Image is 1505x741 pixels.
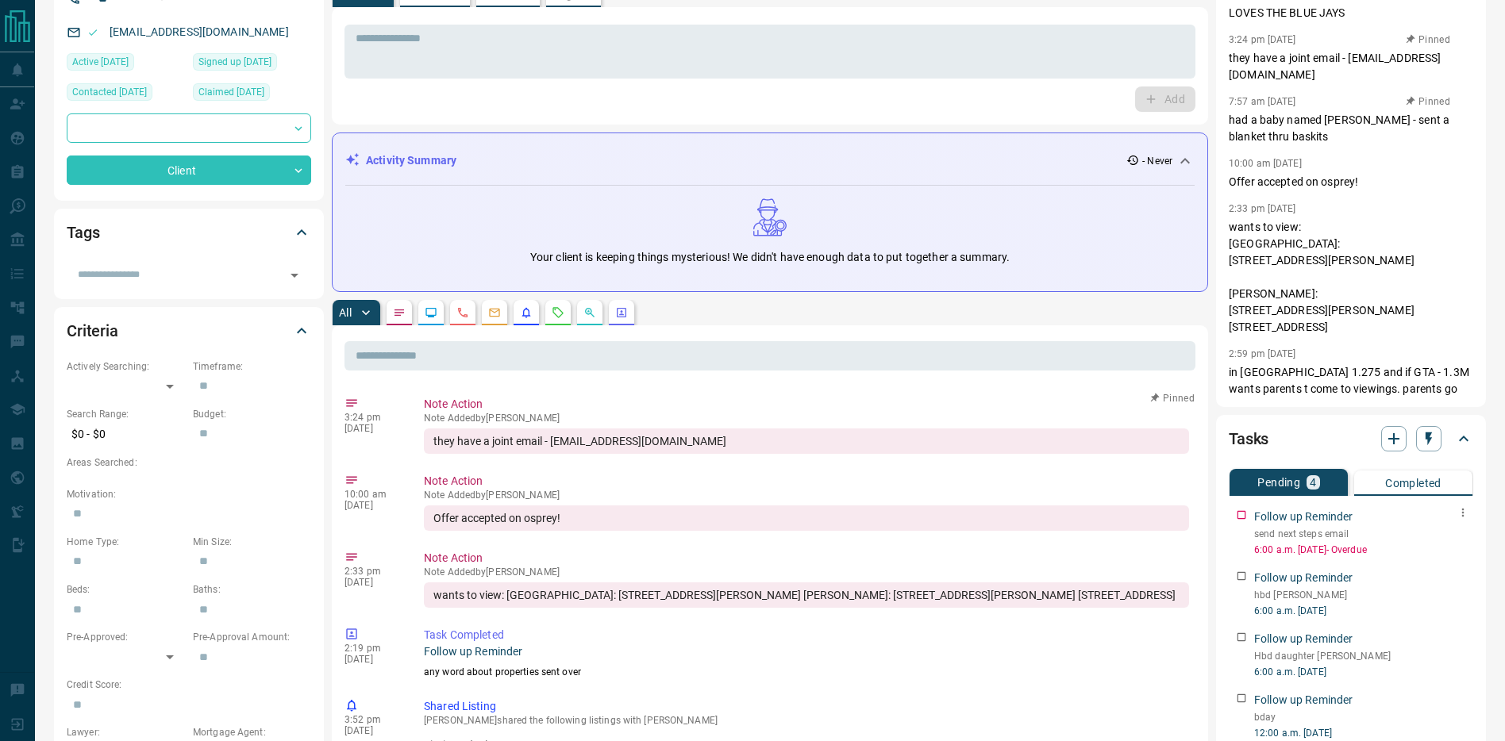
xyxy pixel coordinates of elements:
p: Mortgage Agent: [193,725,311,739]
div: Offer accepted on osprey! [424,505,1189,531]
p: Follow up Reminder [1254,570,1353,586]
p: Actively Searching: [67,359,185,374]
p: 6:00 a.m. [DATE] [1254,665,1473,679]
p: send next steps email [1254,527,1473,541]
p: Beds: [67,582,185,597]
div: Activity Summary- Never [345,146,1195,175]
svg: Emails [488,306,501,319]
p: Note Added by [PERSON_NAME] [424,413,1189,424]
p: 6:00 a.m. [DATE] - Overdue [1254,543,1473,557]
p: $0 - $0 [67,421,185,447]
p: 7:57 am [DATE] [1229,96,1296,107]
p: [DATE] [344,500,400,511]
p: Lawyer: [67,725,185,739]
p: 2:33 pm [344,566,400,577]
svg: Lead Browsing Activity [425,306,437,319]
p: Areas Searched: [67,455,311,470]
p: Task Completed [424,627,1189,643]
p: Shared Listing [424,698,1189,715]
p: Search Range: [67,407,185,421]
p: 3:52 pm [344,714,400,725]
a: [EMAIL_ADDRESS][DOMAIN_NAME] [110,25,289,38]
p: Note Added by [PERSON_NAME] [424,566,1189,578]
svg: Calls [456,306,469,319]
p: 10:00 am [DATE] [1229,158,1302,169]
div: Wed Apr 12 2023 [193,83,311,106]
p: Note Action [424,473,1189,490]
p: Min Size: [193,535,311,549]
p: Timeframe: [193,359,311,374]
span: Active [DATE] [72,54,129,70]
h2: Tags [67,220,99,245]
p: 6:00 a.m. [DATE] [1254,604,1473,618]
button: Pinned [1405,94,1451,109]
div: Wed Apr 12 2023 [67,53,185,75]
p: 12:00 a.m. [DATE] [1254,726,1473,740]
p: Pending [1257,477,1300,488]
button: Pinned [1405,33,1451,47]
span: Signed up [DATE] [198,54,271,70]
div: they have a joint email - [EMAIL_ADDRESS][DOMAIN_NAME] [424,428,1189,454]
p: Note Action [424,550,1189,566]
svg: Requests [552,306,564,319]
p: 4 [1310,477,1316,488]
p: any word about properties sent over [424,665,1189,679]
p: wants to view: [GEOGRAPHIC_DATA]: [STREET_ADDRESS][PERSON_NAME] [PERSON_NAME]: [STREET_ADDRESS][P... [1229,219,1473,336]
p: Activity Summary [366,152,456,169]
p: Pre-Approved: [67,630,185,644]
p: Follow up Reminder [1254,509,1353,525]
div: Sat Apr 15 2023 [67,83,185,106]
p: Completed [1385,478,1441,489]
p: Follow up Reminder [1254,631,1353,647]
p: Note Action [424,396,1189,413]
p: Offer accepted on osprey! [1229,174,1473,190]
button: Pinned [1149,391,1195,405]
svg: Opportunities [583,306,596,319]
p: Motivation: [67,487,311,501]
p: Baths: [193,582,311,597]
p: Credit Score: [67,678,311,692]
p: Budget: [193,407,311,421]
p: Note Added by [PERSON_NAME] [424,490,1189,501]
p: Follow up Reminder [1254,692,1353,708]
p: hbd [PERSON_NAME] [1254,588,1473,602]
p: had a baby named [PERSON_NAME] - sent a blanket thru baskits [1229,112,1473,145]
div: wants to view: [GEOGRAPHIC_DATA]: [STREET_ADDRESS][PERSON_NAME] [PERSON_NAME]: [STREET_ADDRESS][P... [424,582,1189,608]
p: [DATE] [344,577,400,588]
p: Hbd daughter [PERSON_NAME] [1254,649,1473,663]
span: Claimed [DATE] [198,84,264,100]
svg: Agent Actions [615,306,628,319]
p: in [GEOGRAPHIC_DATA] 1.275 and if GTA - 1.3M wants parents t come to viewings. parents go away fr... [1229,364,1473,564]
p: Your client is keeping things mysterious! We didn't have enough data to put together a summary. [530,249,1010,266]
div: Tasks [1229,420,1473,458]
p: 2:33 pm [DATE] [1229,203,1296,214]
div: Criteria [67,312,311,350]
p: 2:19 pm [344,643,400,654]
svg: Listing Alerts [520,306,533,319]
div: Wed Apr 12 2023 [193,53,311,75]
p: bday [1254,710,1473,724]
p: Home Type: [67,535,185,549]
p: 3:24 pm [DATE] [1229,34,1296,45]
svg: Email Valid [87,27,98,38]
svg: Notes [393,306,406,319]
span: Contacted [DATE] [72,84,147,100]
h2: Tasks [1229,426,1268,451]
p: [PERSON_NAME] shared the following listings with [PERSON_NAME] [424,715,1189,726]
p: 3:24 pm [344,412,400,423]
p: Pre-Approval Amount: [193,630,311,644]
div: Client [67,155,311,185]
p: [DATE] [344,423,400,434]
p: All [339,307,352,318]
div: Tags [67,213,311,251]
p: [DATE] [344,725,400,736]
p: [DATE] [344,654,400,665]
button: Open [283,264,306,286]
p: - Never [1142,154,1172,168]
h2: Criteria [67,318,118,344]
p: they have a joint email - [EMAIL_ADDRESS][DOMAIN_NAME] [1229,50,1473,83]
p: LOVES THE BLUE JAYS [1229,5,1473,21]
p: 10:00 am [344,489,400,500]
p: 2:59 pm [DATE] [1229,348,1296,359]
p: Follow up Reminder [424,643,1189,660]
